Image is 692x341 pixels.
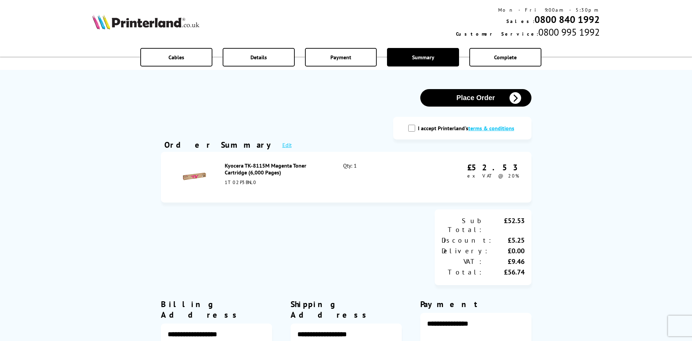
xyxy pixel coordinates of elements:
div: Order Summary [164,139,275,150]
div: £52.53 [467,162,521,173]
a: Edit [282,142,292,148]
div: 1T02P3BNL0 [225,179,328,185]
div: £5.25 [493,236,525,245]
div: £56.74 [483,268,525,277]
span: Summary [412,54,434,61]
span: 0800 995 1992 [538,26,600,38]
div: £9.46 [483,257,525,266]
span: Complete [494,54,517,61]
a: modal_tc [468,125,514,132]
div: £0.00 [489,246,525,255]
div: Shipping Address [291,299,402,320]
span: Cables [168,54,184,61]
span: ex VAT @ 20% [467,173,519,179]
div: Total: [442,268,483,277]
div: Mon - Fri 9:00am - 5:30pm [456,7,600,13]
label: I accept Printerland's [418,125,518,132]
div: Discount: [442,236,493,245]
div: Delivery: [442,246,489,255]
span: Details [250,54,267,61]
span: Sales: [506,18,535,24]
img: Kyocera TK-8115M Magenta Toner Cartridge (6,000 Pages) [183,165,207,188]
span: Payment [330,54,351,61]
div: Billing Address [161,299,272,320]
a: 0800 840 1992 [535,13,600,26]
div: Qty: 1 [343,162,414,192]
img: Printerland Logo [92,14,199,29]
div: VAT: [442,257,483,266]
button: Place Order [420,89,531,107]
div: £52.53 [483,216,525,234]
div: Kyocera TK-8115M Magenta Toner Cartridge (6,000 Pages) [225,162,328,176]
div: Payment [420,299,531,309]
div: Sub Total: [442,216,483,234]
span: Customer Service: [456,31,538,37]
